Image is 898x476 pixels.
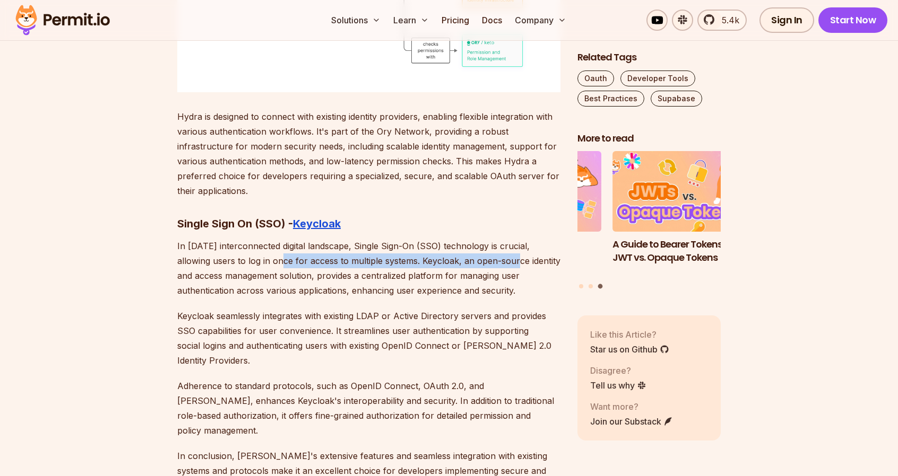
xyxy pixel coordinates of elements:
[590,400,673,413] p: Want more?
[577,51,721,64] h2: Related Tags
[177,109,560,198] p: Hydra is designed to connect with existing identity providers, enabling flexible integration with...
[612,238,756,265] h3: A Guide to Bearer Tokens: JWT vs. Opaque Tokens
[11,2,115,38] img: Permit logo
[590,364,646,377] p: Disagree?
[293,217,341,230] a: Keycloak
[651,91,702,107] a: Supabase
[759,7,814,33] a: Sign In
[327,10,385,31] button: Solutions
[577,152,721,290] div: Posts
[177,239,560,298] p: In [DATE] interconnected digital landscape, Single Sign-On (SSO) technology is crucial, allowing ...
[612,152,756,278] a: A Guide to Bearer Tokens: JWT vs. Opaque TokensA Guide to Bearer Tokens: JWT vs. Opaque Tokens
[511,10,571,31] button: Company
[177,308,560,368] p: Keycloak seamlessly integrates with existing LDAP or Active Directory servers and provides SSO ca...
[177,378,560,438] p: Adherence to standard protocols, such as OpenID Connect, OAuth 2.0, and [PERSON_NAME], enhances K...
[612,152,756,278] li: 3 of 3
[458,238,601,277] h3: Policy-Based Access Control (PBAC) Isn’t as Great as You Think
[579,284,583,288] button: Go to slide 1
[478,10,506,31] a: Docs
[577,91,644,107] a: Best Practices
[715,14,739,27] span: 5.4k
[590,328,669,341] p: Like this Article?
[590,379,646,392] a: Tell us why
[177,217,293,230] strong: Single Sign On (SSO) -
[577,70,614,86] a: Oauth
[458,152,601,232] img: Policy-Based Access Control (PBAC) Isn’t as Great as You Think
[458,152,601,278] li: 2 of 3
[620,70,695,86] a: Developer Tools
[577,132,721,145] h2: More to read
[389,10,433,31] button: Learn
[590,343,669,356] a: Star us on Github
[697,10,747,31] a: 5.4k
[598,284,602,289] button: Go to slide 3
[612,152,756,232] img: A Guide to Bearer Tokens: JWT vs. Opaque Tokens
[818,7,888,33] a: Start Now
[589,284,593,288] button: Go to slide 2
[590,415,673,428] a: Join our Substack
[437,10,473,31] a: Pricing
